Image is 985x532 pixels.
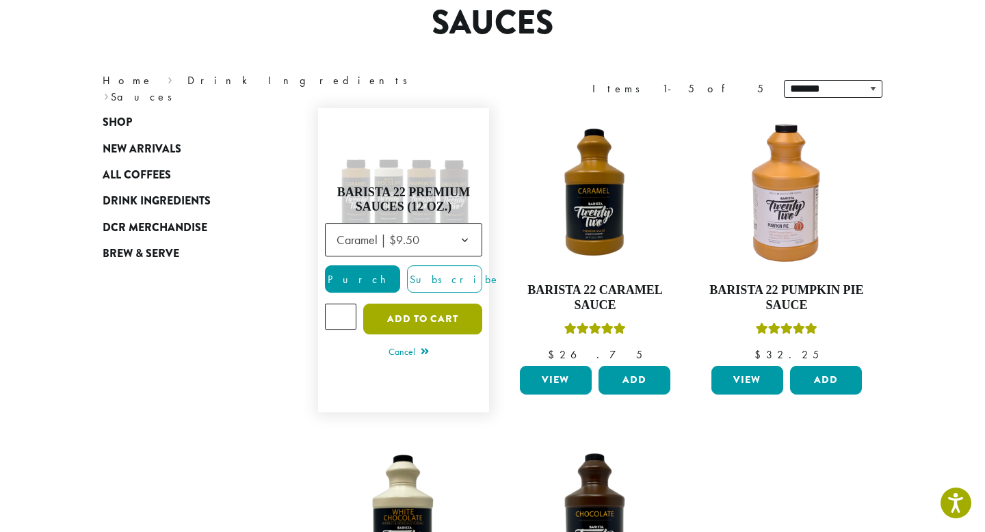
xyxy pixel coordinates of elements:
[389,343,429,362] a: Cancel
[548,347,642,362] bdi: 26.75
[516,115,674,360] a: Barista 22 Caramel SauceRated 5.00 out of 5 $26.75
[548,347,560,362] span: $
[103,109,267,135] a: Shop
[708,283,865,312] h4: Barista 22 Pumpkin Pie Sauce
[756,321,817,341] div: Rated 5.00 out of 5
[408,272,501,287] span: Subscribe
[708,115,865,272] img: DP3239.64-oz.01.default.png
[337,232,419,248] span: Caramel | $9.50
[187,73,417,88] a: Drink Ingredients
[103,114,132,131] span: Shop
[103,72,472,105] nav: Breadcrumb
[520,366,592,395] a: View
[103,141,181,158] span: New Arrivals
[516,283,674,312] h4: Barista 22 Caramel Sauce
[564,321,626,341] div: Rated 5.00 out of 5
[92,3,893,43] h1: Sauces
[592,81,763,97] div: Items 1-5 of 5
[516,115,674,272] img: B22-Caramel-Sauce_Stock-e1709240861679.png
[363,304,482,334] button: Add to cart
[104,84,109,105] span: ›
[326,272,441,287] span: Purchase
[331,226,433,253] span: Caramel | $9.50
[103,245,179,263] span: Brew & Serve
[168,68,172,89] span: ›
[325,223,482,256] span: Caramel | $9.50
[790,366,862,395] button: Add
[325,185,482,215] h4: Barista 22 Premium Sauces (12 oz.)
[103,220,207,237] span: DCR Merchandise
[103,135,267,161] a: New Arrivals
[754,347,819,362] bdi: 32.25
[103,162,267,188] a: All Coffees
[103,167,171,184] span: All Coffees
[754,347,766,362] span: $
[711,366,783,395] a: View
[103,241,267,267] a: Brew & Serve
[599,366,670,395] button: Add
[708,115,865,360] a: Barista 22 Pumpkin Pie SauceRated 5.00 out of 5 $32.25
[103,193,211,210] span: Drink Ingredients
[103,73,153,88] a: Home
[325,304,356,330] input: Product quantity
[103,188,267,214] a: Drink Ingredients
[103,215,267,241] a: DCR Merchandise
